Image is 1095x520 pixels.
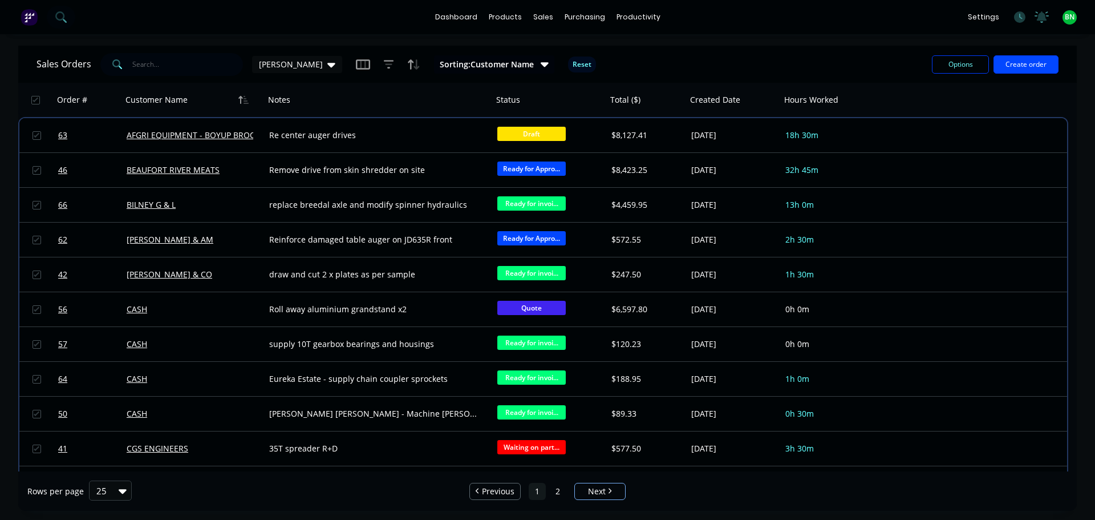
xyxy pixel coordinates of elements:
[58,188,127,222] a: 66
[58,269,67,280] span: 42
[127,338,147,349] a: CASH
[127,130,261,140] a: AFGRI EQUIPMENT - BOYUP BROOK
[36,59,91,70] h1: Sales Orders
[268,94,290,106] div: Notes
[691,199,776,211] div: [DATE]
[58,327,127,361] a: 57
[259,58,323,70] span: [PERSON_NAME]
[611,130,679,141] div: $8,127.41
[691,443,776,454] div: [DATE]
[58,153,127,187] a: 46
[125,94,188,106] div: Customer Name
[58,118,127,152] a: 63
[785,199,814,210] span: 13h 0m
[611,304,679,315] div: $6,597.80
[528,9,559,26] div: sales
[785,234,814,245] span: 2h 30m
[611,234,679,245] div: $572.55
[127,304,147,315] a: CASH
[497,301,566,315] span: Quote
[611,443,679,454] div: $577.50
[497,266,566,280] span: Ready for invoi...
[785,304,809,315] span: 0h 0m
[58,292,127,326] a: 56
[269,373,477,385] div: Eureka Estate - supply chain coupler sprockets
[58,373,67,385] span: 64
[611,373,679,385] div: $188.95
[690,94,740,106] div: Created Date
[691,304,776,315] div: [DATE]
[611,408,679,420] div: $89.33
[691,130,776,141] div: [DATE]
[497,196,566,211] span: Ready for invoi...
[785,164,818,175] span: 32h 45m
[58,408,67,420] span: 50
[58,234,67,245] span: 62
[497,336,566,350] span: Ready for invoi...
[269,130,477,141] div: Re center auger drives
[691,338,776,350] div: [DATE]
[269,269,477,280] div: draw and cut 2 x plates as per sample
[559,9,611,26] div: purchasing
[269,199,477,211] div: replace breedal axle and modify spinner hydraulics
[127,164,220,175] a: BEAUFORT RIVER MEATS
[785,338,809,349] span: 0h 0m
[127,443,188,454] a: CGS ENGINEERS
[58,362,127,396] a: 64
[127,269,212,280] a: [PERSON_NAME] & CO
[58,466,127,501] a: 39
[497,127,566,141] span: Draft
[588,486,606,497] span: Next
[465,483,630,500] ul: Pagination
[785,269,814,280] span: 1h 30m
[691,164,776,176] div: [DATE]
[127,373,147,384] a: CASH
[497,440,566,454] span: Waiting on part...
[529,483,546,500] a: Page 1 is your current page
[434,55,554,74] button: Sorting:Customer Name
[429,9,483,26] a: dashboard
[962,9,1005,26] div: settings
[691,408,776,420] div: [DATE]
[58,223,127,257] a: 62
[785,443,814,454] span: 3h 30m
[482,486,514,497] span: Previous
[497,370,566,385] span: Ready for invoi...
[497,162,566,176] span: Ready for Appro...
[611,199,679,211] div: $4,459.95
[932,55,989,74] button: Options
[269,443,477,454] div: 35T spreader R+D
[575,486,625,497] a: Next page
[1065,12,1074,22] span: BN
[611,338,679,350] div: $120.23
[691,269,776,280] div: [DATE]
[127,408,147,419] a: CASH
[993,55,1058,74] button: Create order
[58,257,127,292] a: 42
[470,486,520,497] a: Previous page
[269,408,477,420] div: [PERSON_NAME] [PERSON_NAME] - Machine [PERSON_NAME]
[57,94,87,106] div: Order #
[58,432,127,466] a: 41
[269,304,477,315] div: Roll away aluminium grandstand x2
[58,443,67,454] span: 41
[269,234,477,245] div: Reinforce damaged table auger on JD635R front
[269,164,477,176] div: Remove drive from skin shredder on site
[132,53,244,76] input: Search...
[58,199,67,211] span: 66
[785,373,809,384] span: 1h 0m
[611,164,679,176] div: $8,423.25
[58,338,67,350] span: 57
[785,130,818,140] span: 18h 30m
[691,234,776,245] div: [DATE]
[549,483,566,500] a: Page 2
[58,130,67,141] span: 63
[21,9,38,26] img: Factory
[497,231,566,245] span: Ready for Appro...
[58,397,127,431] a: 50
[497,405,566,420] span: Ready for invoi...
[127,199,176,210] a: BILNEY G & L
[784,94,838,106] div: Hours Worked
[691,373,776,385] div: [DATE]
[610,94,640,106] div: Total ($)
